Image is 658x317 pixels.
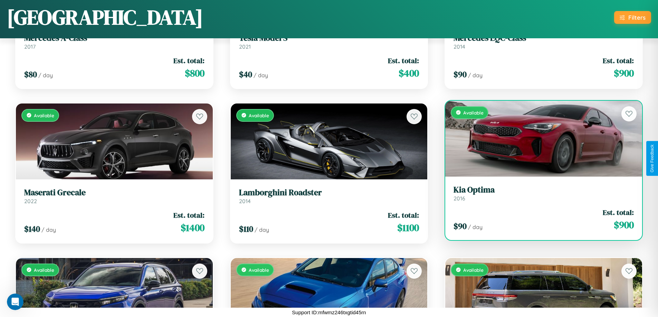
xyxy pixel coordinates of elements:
h1: [GEOGRAPHIC_DATA] [7,3,203,31]
span: $ 1100 [397,221,419,235]
span: Est. total: [603,56,634,66]
span: 2016 [454,195,465,202]
iframe: Intercom live chat [7,294,23,310]
span: Est. total: [388,210,419,220]
span: Available [463,267,484,273]
span: Est. total: [603,207,634,217]
span: $ 400 [399,66,419,80]
a: Maserati Grecale2022 [24,188,204,205]
a: Kia Optima2016 [454,185,634,202]
span: / day [255,226,269,233]
span: Available [34,112,54,118]
span: / day [254,72,268,79]
span: $ 40 [239,69,252,80]
span: Est. total: [388,56,419,66]
span: 2014 [454,43,465,50]
span: / day [41,226,56,233]
span: / day [468,224,483,230]
div: Give Feedback [650,145,655,172]
span: 2022 [24,198,37,205]
span: $ 900 [614,218,634,232]
span: $ 80 [24,69,37,80]
span: Available [463,110,484,116]
span: 2021 [239,43,251,50]
span: $ 110 [239,223,253,235]
span: Available [249,112,269,118]
span: Available [34,267,54,273]
h3: Mercedes A-Class [24,33,204,43]
h3: Kia Optima [454,185,634,195]
h3: Maserati Grecale [24,188,204,198]
span: / day [468,72,483,79]
a: Mercedes A-Class2017 [24,33,204,50]
span: Est. total: [173,210,204,220]
h3: Mercedes EQC-Class [454,33,634,43]
a: Lamborghini Roadster2014 [239,188,419,205]
span: / day [38,72,53,79]
span: Est. total: [173,56,204,66]
span: Available [249,267,269,273]
span: $ 90 [454,220,467,232]
a: Tesla Model S2021 [239,33,419,50]
span: $ 140 [24,223,40,235]
span: $ 800 [185,66,204,80]
div: Filters [628,14,646,21]
span: $ 90 [454,69,467,80]
h3: Lamborghini Roadster [239,188,419,198]
span: $ 900 [614,66,634,80]
a: Mercedes EQC-Class2014 [454,33,634,50]
span: $ 1400 [181,221,204,235]
h3: Tesla Model S [239,33,419,43]
p: Support ID: mfwmz246txgtid45rn [292,308,366,317]
span: 2017 [24,43,36,50]
span: 2014 [239,198,251,205]
button: Filters [614,11,651,24]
